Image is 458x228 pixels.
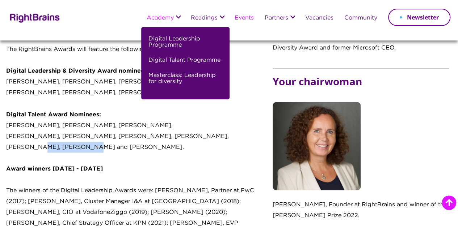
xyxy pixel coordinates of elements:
[6,68,149,74] strong: Digital Leadership & Diversity Award nominees:
[6,112,101,117] strong: Digital Talent Award Nominees:
[388,9,450,26] a: Newsletter
[6,166,103,171] strong: Award winners [DATE] - [DATE]
[191,15,218,21] a: Readings
[235,15,254,21] a: Events
[305,15,333,21] a: Vacancies
[273,76,449,102] h5: Your chairwoman
[8,12,60,23] img: Rightbrains
[148,34,220,56] a: Digital Leadership Programme
[265,15,288,21] a: Partners
[273,32,449,61] p: [PERSON_NAME], Winner of the 2024 Digital Leadership & Diversity Award and former Microsoft CEO.
[6,188,254,215] span: The winners of the Digital Leadership Awards were: [PERSON_NAME], Partner at PwC (2017); [PERSON_...
[6,66,258,163] p: [PERSON_NAME], [PERSON_NAME], [PERSON_NAME], [PERSON_NAME], [PERSON_NAME], [PERSON_NAME], [PERSON...
[344,15,377,21] a: Community
[148,71,220,92] a: Masterclass: Leadership for diversity
[148,56,220,71] a: Digital Talent Programme
[6,44,258,66] p: The RightBrains Awards will feature the following nominees:
[147,15,174,21] a: Academy
[273,199,449,228] p: [PERSON_NAME], Founder at RightBrains and winner of the [PERSON_NAME] Prize 2022.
